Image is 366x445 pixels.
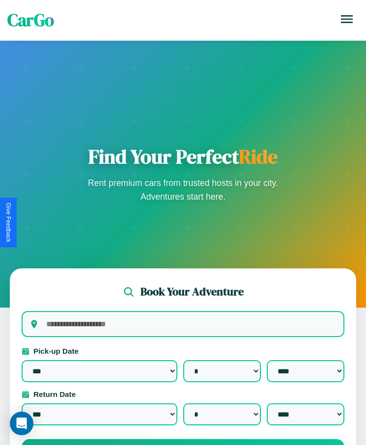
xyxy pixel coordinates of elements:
span: CarGo [7,8,54,32]
div: Open Intercom Messenger [10,412,33,435]
h1: Find Your Perfect [85,145,282,168]
label: Pick-up Date [22,347,344,355]
div: Give Feedback [5,203,12,242]
p: Rent premium cars from trusted hosts in your city. Adventures start here. [85,176,282,204]
span: Ride [239,143,278,170]
h2: Book Your Adventure [141,284,244,299]
label: Return Date [22,390,344,398]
